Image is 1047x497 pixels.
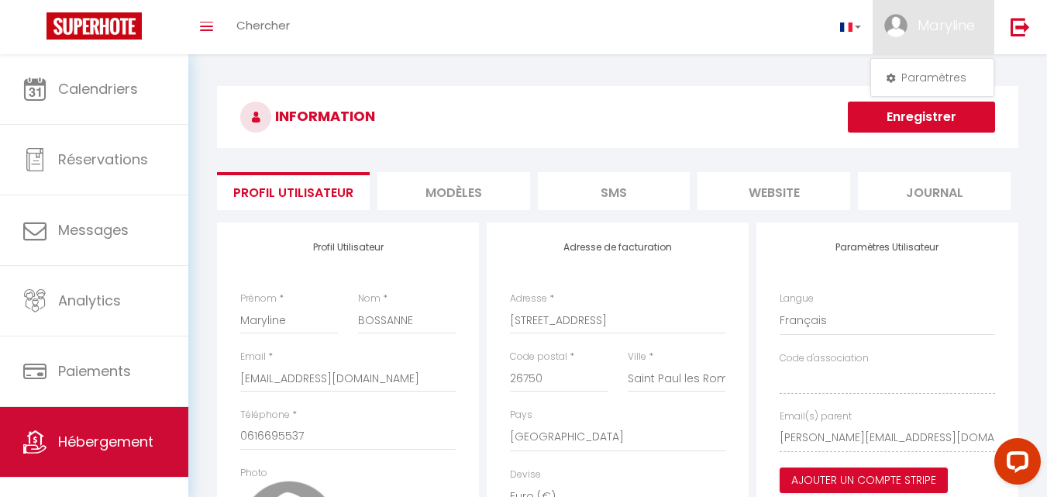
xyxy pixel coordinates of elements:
[358,292,381,306] label: Nom
[58,150,148,169] span: Réservations
[982,432,1047,497] iframe: LiveChat chat widget
[58,220,129,240] span: Messages
[780,242,995,253] h4: Paramètres Utilisateur
[510,408,532,423] label: Pays
[510,468,541,482] label: Devise
[918,16,975,35] span: Maryline
[58,291,121,310] span: Analytics
[240,292,277,306] label: Prénom
[858,172,1011,210] li: Journal
[697,172,850,210] li: website
[510,292,547,306] label: Adresse
[875,64,990,91] a: Paramètres
[780,468,948,494] button: Ajouter un compte Stripe
[884,14,908,37] img: ...
[510,350,567,364] label: Code postal
[848,102,995,133] button: Enregistrer
[240,350,266,364] label: Email
[1011,17,1030,36] img: logout
[240,408,290,423] label: Téléphone
[58,79,138,98] span: Calendriers
[510,242,725,253] h4: Adresse de facturation
[628,350,646,364] label: Ville
[780,351,869,366] label: Code d'association
[46,12,142,40] img: Super Booking
[58,361,131,381] span: Paiements
[240,242,456,253] h4: Profil Utilisateur
[538,172,691,210] li: SMS
[377,172,530,210] li: MODÈLES
[236,17,290,33] span: Chercher
[780,409,852,424] label: Email(s) parent
[780,292,814,306] label: Langue
[217,172,370,210] li: Profil Utilisateur
[217,86,1018,148] h3: INFORMATION
[58,432,153,451] span: Hébergement
[240,466,267,481] label: Photo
